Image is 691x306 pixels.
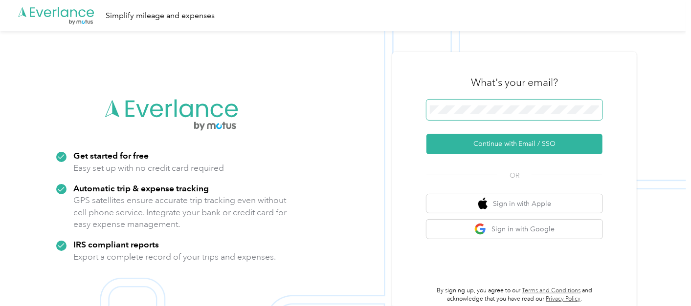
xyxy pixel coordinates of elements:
button: Continue with Email / SSO [426,134,602,154]
strong: IRS compliant reports [73,239,159,249]
a: Terms and Conditions [522,287,581,294]
p: Export a complete record of your trips and expenses. [73,251,276,263]
img: apple logo [478,198,488,210]
div: Simplify mileage and expenses [106,10,215,22]
button: apple logoSign in with Apple [426,194,602,213]
p: Easy set up with no credit card required [73,162,224,174]
img: google logo [474,223,487,235]
button: google logoSign in with Google [426,220,602,239]
p: By signing up, you agree to our and acknowledge that you have read our . [426,286,602,304]
strong: Get started for free [73,150,149,161]
span: OR [497,170,532,181]
p: GPS satellites ensure accurate trip tracking even without cell phone service. Integrate your bank... [73,194,287,230]
a: Privacy Policy [546,295,580,303]
h3: What's your email? [471,76,558,89]
strong: Automatic trip & expense tracking [73,183,209,193]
